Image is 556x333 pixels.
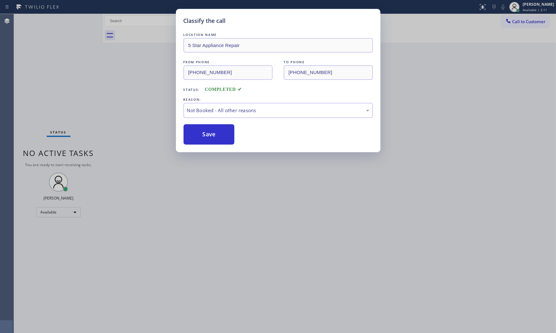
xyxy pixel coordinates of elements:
[184,96,373,103] div: REASON:
[205,87,242,92] span: COMPLETED
[184,31,373,38] div: LOCATION NAME
[284,65,373,80] input: To phone
[184,17,226,25] h5: Classify the call
[184,65,272,80] input: From phone
[184,124,235,145] button: Save
[284,59,373,65] div: TO PHONE
[184,59,272,65] div: FROM PHONE
[184,87,200,92] span: Status:
[187,107,369,114] div: Not Booked - All other reasons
